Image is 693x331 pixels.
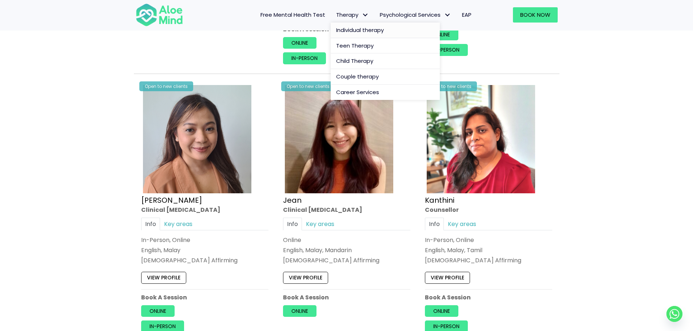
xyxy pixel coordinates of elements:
[139,81,193,91] div: Open to new clients
[336,57,373,65] span: Child Therapy
[331,23,440,38] a: Individual therapy
[425,256,552,265] div: [DEMOGRAPHIC_DATA] Affirming
[425,206,552,214] div: Counsellor
[283,195,302,205] a: Jean
[283,206,410,214] div: Clinical [MEDICAL_DATA]
[141,246,268,254] p: English, Malay
[283,53,326,64] a: In-person
[285,85,393,193] img: Jean-300×300
[260,11,325,19] span: Free Mental Health Test
[331,38,440,54] a: Teen Therapy
[255,7,331,23] a: Free Mental Health Test
[283,236,410,244] div: Online
[141,272,186,283] a: View profile
[331,69,440,85] a: Couple therapy
[425,236,552,244] div: In-Person, Online
[336,73,379,80] span: Couple therapy
[513,7,558,23] a: Book Now
[462,11,471,19] span: EAP
[160,218,196,230] a: Key areas
[283,293,410,302] p: Book A Session
[425,218,444,230] a: Info
[302,218,338,230] a: Key areas
[520,11,550,19] span: Book Now
[427,85,535,193] img: Kanthini-profile
[423,81,477,91] div: Open to new clients
[425,195,454,205] a: Kanthini
[141,195,202,205] a: [PERSON_NAME]
[457,7,477,23] a: EAP
[374,7,457,23] a: Psychological ServicesPsychological Services: submenu
[141,305,175,317] a: Online
[666,306,682,322] a: Whatsapp
[281,81,335,91] div: Open to new clients
[442,10,453,20] span: Psychological Services: submenu
[336,26,384,34] span: Individual therapy
[141,218,160,230] a: Info
[283,256,410,265] div: [DEMOGRAPHIC_DATA] Affirming
[141,236,268,244] div: In-Person, Online
[141,293,268,302] p: Book A Session
[331,7,374,23] a: TherapyTherapy: submenu
[444,218,480,230] a: Key areas
[283,272,328,283] a: View profile
[425,305,458,317] a: Online
[141,256,268,265] div: [DEMOGRAPHIC_DATA] Affirming
[336,11,369,19] span: Therapy
[192,7,477,23] nav: Menu
[425,293,552,302] p: Book A Session
[336,88,379,96] span: Career Services
[136,3,183,27] img: Aloe mind Logo
[425,246,552,254] p: English, Malay, Tamil
[331,53,440,69] a: Child Therapy
[336,42,374,49] span: Teen Therapy
[331,85,440,100] a: Career Services
[380,11,451,19] span: Psychological Services
[141,206,268,214] div: Clinical [MEDICAL_DATA]
[283,246,410,254] p: English, Malay, Mandarin
[425,272,470,283] a: View profile
[283,305,316,317] a: Online
[425,29,458,40] a: Online
[425,44,468,56] a: In-person
[283,37,316,49] a: Online
[143,85,251,193] img: Hanna Clinical Psychologist
[283,218,302,230] a: Info
[360,10,371,20] span: Therapy: submenu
